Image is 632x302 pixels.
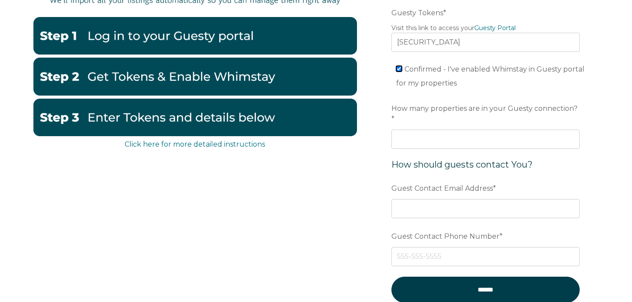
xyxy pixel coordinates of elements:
legend: Visit this link to access your [391,24,580,33]
span: Guest Contact Email Address [391,182,493,195]
img: EnterbelowGuesty [33,99,357,136]
a: Click here for more detailed instructions [125,140,265,148]
span: How many properties are in your Guesty connection? [391,102,578,115]
input: 555-555-5555 [391,247,580,266]
img: GuestyTokensandenable [33,58,357,95]
span: Guesty Tokens [391,6,443,20]
span: Confirmed - I've enabled Whimstay in Guesty portal for my properties [396,65,584,87]
span: How should guests contact You? [391,159,533,170]
input: Confirmed - I've enabled Whimstay in Guesty portal for my properties [396,66,402,72]
img: Guestystep1-2 [33,17,357,55]
input: Example: eyJhbGciOiJIUzI1NiIsInR5cCI6IkpXVCJ9.eyJ0b2tlbklkIjoiNjQ2NjA0ODdiNWE1Njg1NzkyMGNjYThkIiw... [391,33,580,52]
a: Guesty Portal [474,24,516,32]
span: Guest Contact Phone Number [391,230,499,243]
